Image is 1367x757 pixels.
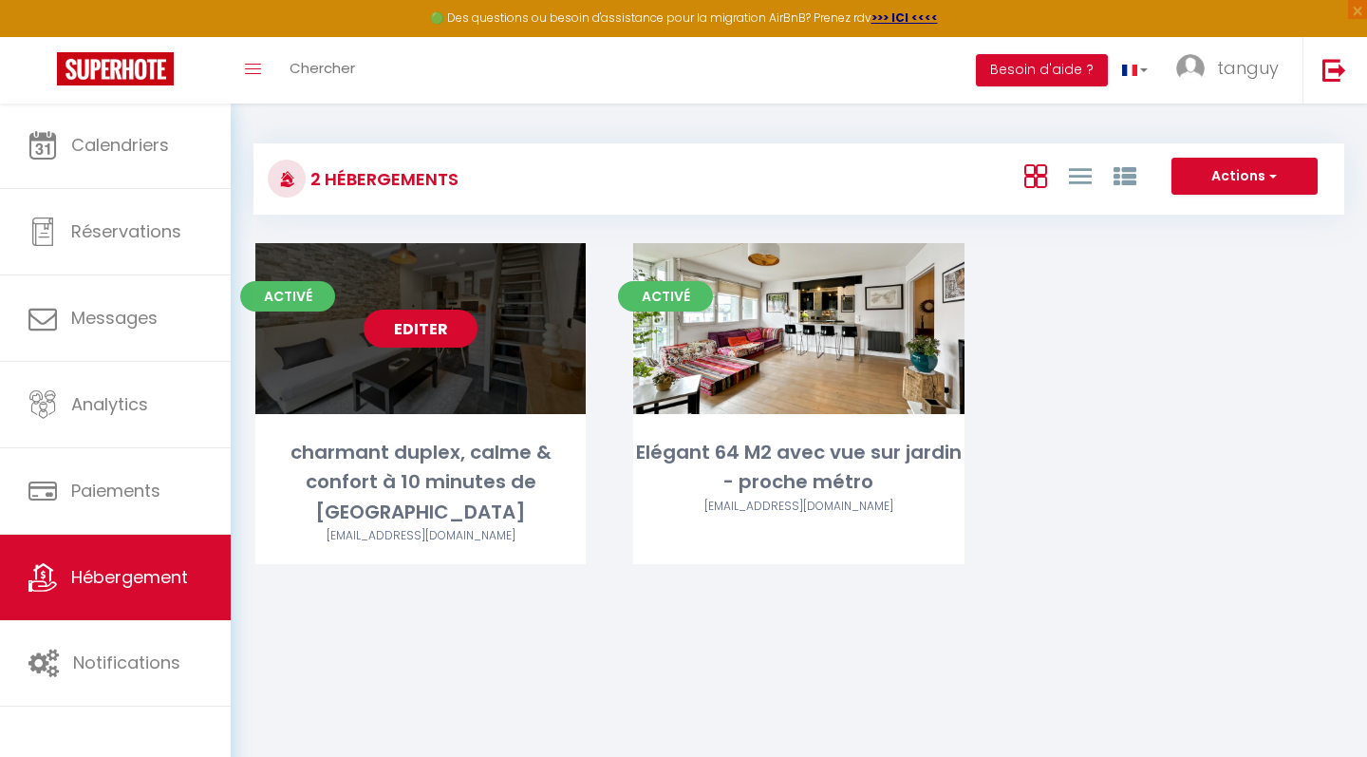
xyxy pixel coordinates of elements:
[1024,160,1047,191] a: Vue en Box
[71,133,169,157] span: Calendriers
[290,58,355,78] span: Chercher
[1217,56,1279,80] span: tanguy
[71,479,160,502] span: Paiements
[57,52,174,85] img: Super Booking
[1114,160,1136,191] a: Vue par Groupe
[255,527,586,545] div: Airbnb
[364,310,478,348] a: Editer
[1069,160,1092,191] a: Vue en Liste
[306,158,459,200] h3: 2 Hébergements
[633,438,964,498] div: Elégant 64 M2 avec vue sur jardin - proche métro
[240,281,335,312] span: Activé
[871,9,938,26] a: >>> ICI <<<<
[1176,54,1205,83] img: ...
[71,565,188,589] span: Hébergement
[73,651,180,674] span: Notifications
[976,54,1108,86] button: Besoin d'aide ?
[1162,37,1302,104] a: ... tanguy
[1322,58,1346,82] img: logout
[71,306,158,330] span: Messages
[71,219,181,243] span: Réservations
[618,281,713,312] span: Activé
[255,438,586,527] div: charmant duplex, calme & confort à 10 minutes de [GEOGRAPHIC_DATA]
[633,498,964,516] div: Airbnb
[275,37,369,104] a: Chercher
[1171,158,1318,196] button: Actions
[71,392,148,416] span: Analytics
